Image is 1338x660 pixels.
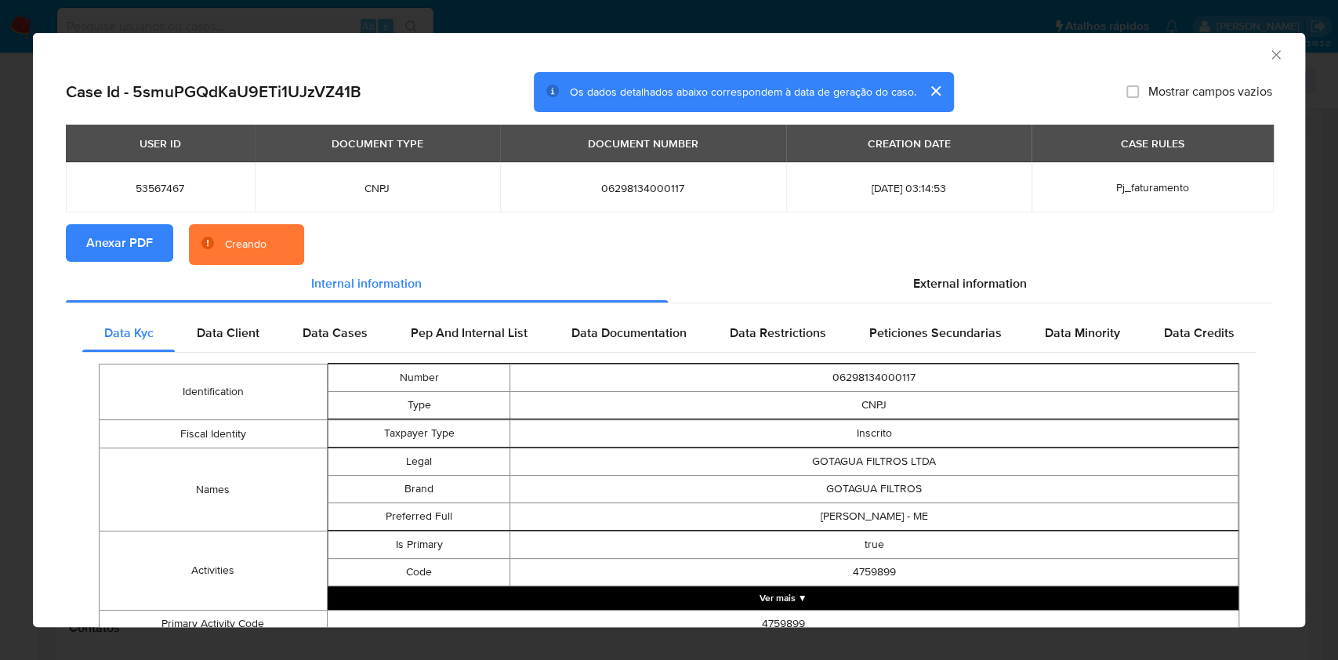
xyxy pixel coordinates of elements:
button: Fechar a janela [1268,47,1282,61]
td: Preferred Full [328,503,509,531]
button: Expand array [328,586,1238,610]
td: Identification [100,364,328,420]
td: Type [328,392,509,419]
td: Inscrito [510,420,1238,448]
td: GOTAGUA FILTROS LTDA [510,448,1238,476]
td: 4759899 [510,559,1238,586]
input: Mostrar campos vazios [1126,85,1139,98]
td: 06298134000117 [510,364,1238,392]
h2: Case Id - 5smuPGQdKaU9ETi1UJzVZ41B [66,82,361,102]
div: CREATION DATE [858,130,960,157]
td: Brand [328,476,509,503]
span: Data Kyc [104,324,154,342]
div: Detailed internal info [82,314,1256,352]
span: Peticiones Secundarias [869,324,1002,342]
td: Number [328,364,509,392]
td: Fiscal Identity [100,420,328,448]
span: Data Client [197,324,259,342]
span: Pep And Internal List [411,324,528,342]
span: Anexar PDF [86,226,153,260]
td: GOTAGUA FILTROS [510,476,1238,503]
span: Data Minority [1045,324,1120,342]
td: Activities [100,531,328,611]
span: Data Restrictions [730,324,826,342]
td: 4759899 [327,611,1238,638]
td: Primary Activity Code [100,611,328,638]
span: CNPJ [274,181,481,195]
span: Data Cases [303,324,368,342]
button: Anexar PDF [66,224,173,262]
span: Data Documentation [571,324,686,342]
span: Mostrar campos vazios [1148,84,1272,100]
span: 53567467 [85,181,236,195]
div: DOCUMENT NUMBER [578,130,708,157]
span: [DATE] 03:14:53 [805,181,1013,195]
div: Detailed info [66,265,1272,303]
div: CASE RULES [1111,130,1194,157]
span: Os dados detalhados abaixo correspondem à data de geração do caso. [570,84,916,100]
div: closure-recommendation-modal [33,33,1305,627]
td: Taxpayer Type [328,420,509,448]
td: CNPJ [510,392,1238,419]
td: Code [328,559,509,586]
td: [PERSON_NAME] - ME [510,503,1238,531]
div: USER ID [130,130,190,157]
span: External information [913,274,1027,292]
span: 06298134000117 [519,181,767,195]
div: DOCUMENT TYPE [322,130,433,157]
td: Legal [328,448,509,476]
td: Names [100,448,328,531]
span: Internal information [311,274,422,292]
span: Data Credits [1163,324,1234,342]
div: Creando [225,237,267,252]
td: Is Primary [328,531,509,559]
span: Pj_faturamento [1116,180,1189,195]
td: true [510,531,1238,559]
button: cerrar [916,72,954,110]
